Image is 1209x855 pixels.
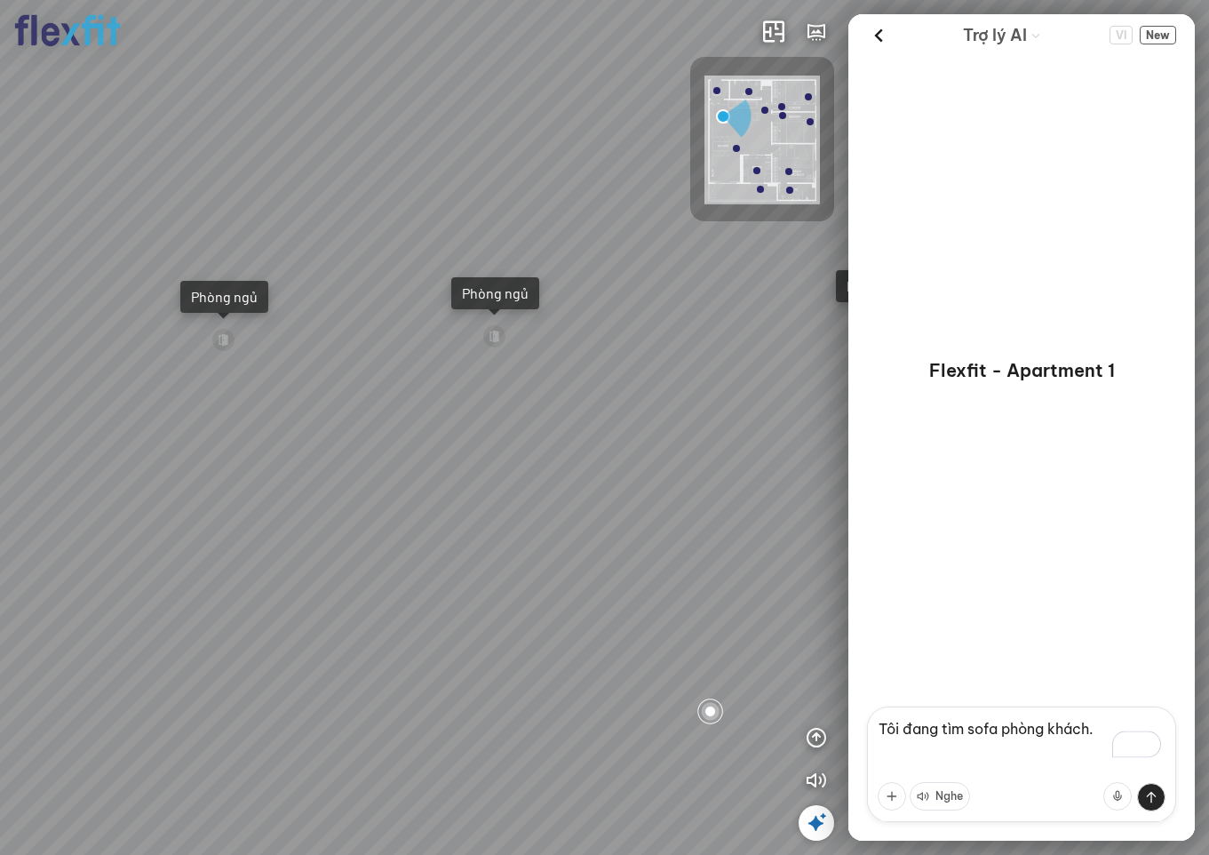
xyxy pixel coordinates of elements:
div: Phòng ngủ [462,284,529,302]
span: Trợ lý AI [963,23,1027,48]
div: AI Guide options [963,21,1041,49]
button: Nghe [910,782,970,811]
div: Phòng ngủ master [847,277,960,295]
button: New Chat [1140,26,1176,44]
img: Flexfit_Apt1_M__JKL4XAWR2ATG.png [704,76,820,204]
button: Change language [1110,26,1133,44]
span: New [1140,26,1176,44]
span: VI [1110,26,1133,44]
textarea: To enrich screen reader interactions, please activate Accessibility in Grammarly extension settings [867,707,1176,822]
img: logo [14,14,121,47]
p: Flexfit - Apartment 1 [929,358,1115,383]
div: Phòng ngủ [191,288,258,306]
